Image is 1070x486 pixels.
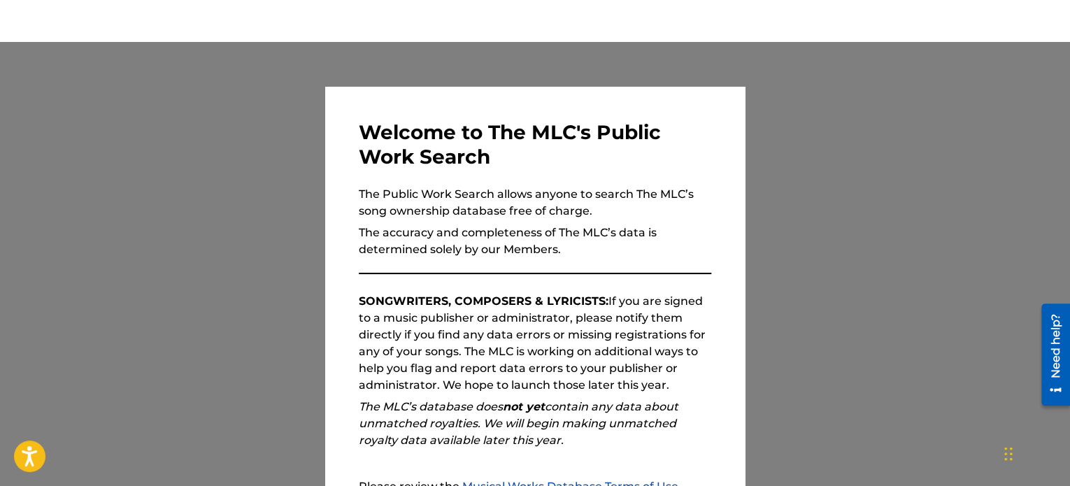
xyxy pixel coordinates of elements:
p: The Public Work Search allows anyone to search The MLC’s song ownership database free of charge. [359,186,711,220]
iframe: Resource Center [1031,299,1070,411]
h3: Welcome to The MLC's Public Work Search [359,120,711,169]
p: The accuracy and completeness of The MLC’s data is determined solely by our Members. [359,224,711,258]
em: The MLC’s database does contain any data about unmatched royalties. We will begin making unmatche... [359,400,678,447]
p: If you are signed to a music publisher or administrator, please notify them directly if you find ... [359,293,711,394]
div: Chat Widget [1000,419,1070,486]
strong: not yet [503,400,545,413]
strong: SONGWRITERS, COMPOSERS & LYRICISTS: [359,294,608,308]
iframe: To enrich screen reader interactions, please activate Accessibility in Grammarly extension settings [1000,419,1070,486]
div: Drag [1004,433,1013,475]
